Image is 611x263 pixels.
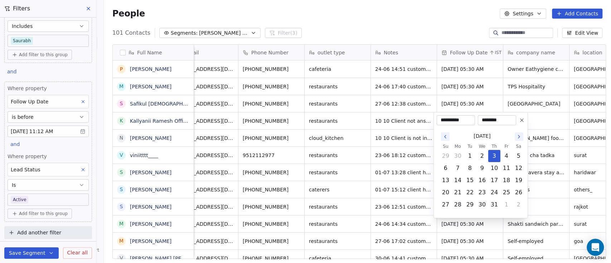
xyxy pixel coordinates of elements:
button: Monday, July 14th, 2025 [452,175,464,186]
button: Sunday, June 29th, 2025 [440,150,451,162]
button: Monday, July 21st, 2025 [452,187,464,198]
button: Saturday, August 2nd, 2025 [513,199,524,210]
button: Go to the Previous Month [441,132,450,141]
button: Tuesday, July 29th, 2025 [464,199,476,210]
button: Saturday, July 26th, 2025 [513,187,524,198]
button: Wednesday, July 9th, 2025 [476,162,488,174]
button: Friday, July 4th, 2025 [501,150,512,162]
th: Tuesday [464,143,476,150]
button: Tuesday, July 1st, 2025 [464,150,476,162]
th: Sunday [440,143,452,150]
span: [DATE] [474,132,490,140]
button: Monday, July 28th, 2025 [452,199,464,210]
button: Wednesday, July 2nd, 2025 [476,150,488,162]
button: Go to the Next Month [515,132,523,141]
button: Monday, July 7th, 2025 [452,162,464,174]
button: Wednesday, July 30th, 2025 [476,199,488,210]
th: Friday [500,143,513,150]
button: Saturday, July 19th, 2025 [513,175,524,186]
button: Friday, July 25th, 2025 [501,187,512,198]
button: Saturday, July 5th, 2025 [513,150,524,162]
button: Thursday, July 24th, 2025 [489,187,500,198]
button: Thursday, July 31st, 2025 [489,199,500,210]
table: July 2025 [440,143,525,211]
button: Sunday, July 27th, 2025 [440,199,451,210]
button: Saturday, July 12th, 2025 [513,162,524,174]
th: Monday [452,143,464,150]
button: Sunday, July 6th, 2025 [440,162,451,174]
button: Friday, July 11th, 2025 [501,162,512,174]
button: Monday, June 30th, 2025 [452,150,464,162]
button: Sunday, July 20th, 2025 [440,187,451,198]
button: Tuesday, July 8th, 2025 [464,162,476,174]
th: Saturday [513,143,525,150]
button: Tuesday, July 22nd, 2025 [464,187,476,198]
th: Thursday [488,143,500,150]
button: Wednesday, July 23rd, 2025 [476,187,488,198]
th: Wednesday [476,143,488,150]
button: Sunday, July 13th, 2025 [440,175,451,186]
button: Friday, July 18th, 2025 [501,175,512,186]
button: Tuesday, July 15th, 2025 [464,175,476,186]
button: Thursday, July 10th, 2025 [489,162,500,174]
button: Wednesday, July 16th, 2025 [476,175,488,186]
button: Thursday, July 17th, 2025 [489,175,500,186]
button: Thursday, July 3rd, 2025, selected [489,150,500,162]
button: Friday, August 1st, 2025 [501,199,512,210]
